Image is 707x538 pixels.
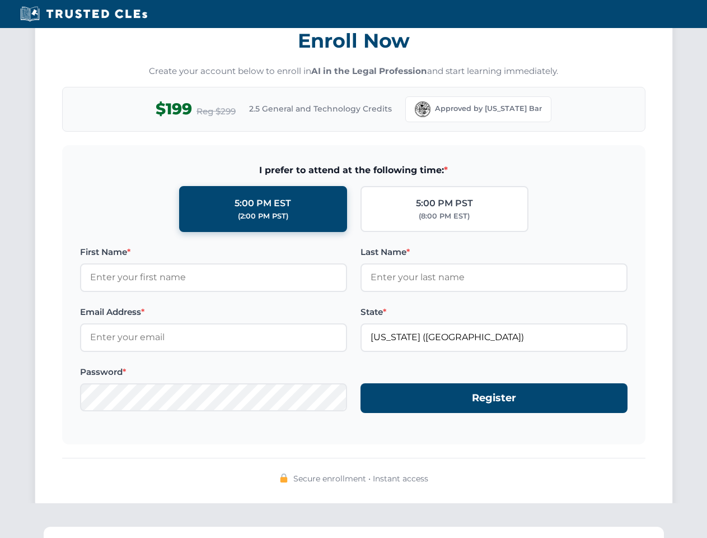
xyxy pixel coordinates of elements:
[279,474,288,483] img: 🔒
[80,245,347,259] label: First Name
[360,263,628,291] input: Enter your last name
[360,305,628,319] label: State
[249,103,392,115] span: 2.5 General and Technology Credits
[238,211,288,222] div: (2:00 PM PST)
[80,163,628,178] span: I prefer to attend at the following time:
[416,196,473,211] div: 5:00 PM PST
[62,23,645,58] h3: Enroll Now
[196,105,236,118] span: Reg $299
[235,196,291,211] div: 5:00 PM EST
[435,103,542,114] span: Approved by [US_STATE] Bar
[156,96,192,122] span: $199
[360,323,628,351] input: Florida (FL)
[360,383,628,413] button: Register
[80,365,347,379] label: Password
[415,101,430,117] img: Florida Bar
[311,66,427,76] strong: AI in the Legal Profession
[62,65,645,78] p: Create your account below to enroll in and start learning immediately.
[80,323,347,351] input: Enter your email
[360,245,628,259] label: Last Name
[17,6,151,22] img: Trusted CLEs
[80,305,347,319] label: Email Address
[80,263,347,291] input: Enter your first name
[293,472,428,485] span: Secure enrollment • Instant access
[419,211,470,222] div: (8:00 PM EST)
